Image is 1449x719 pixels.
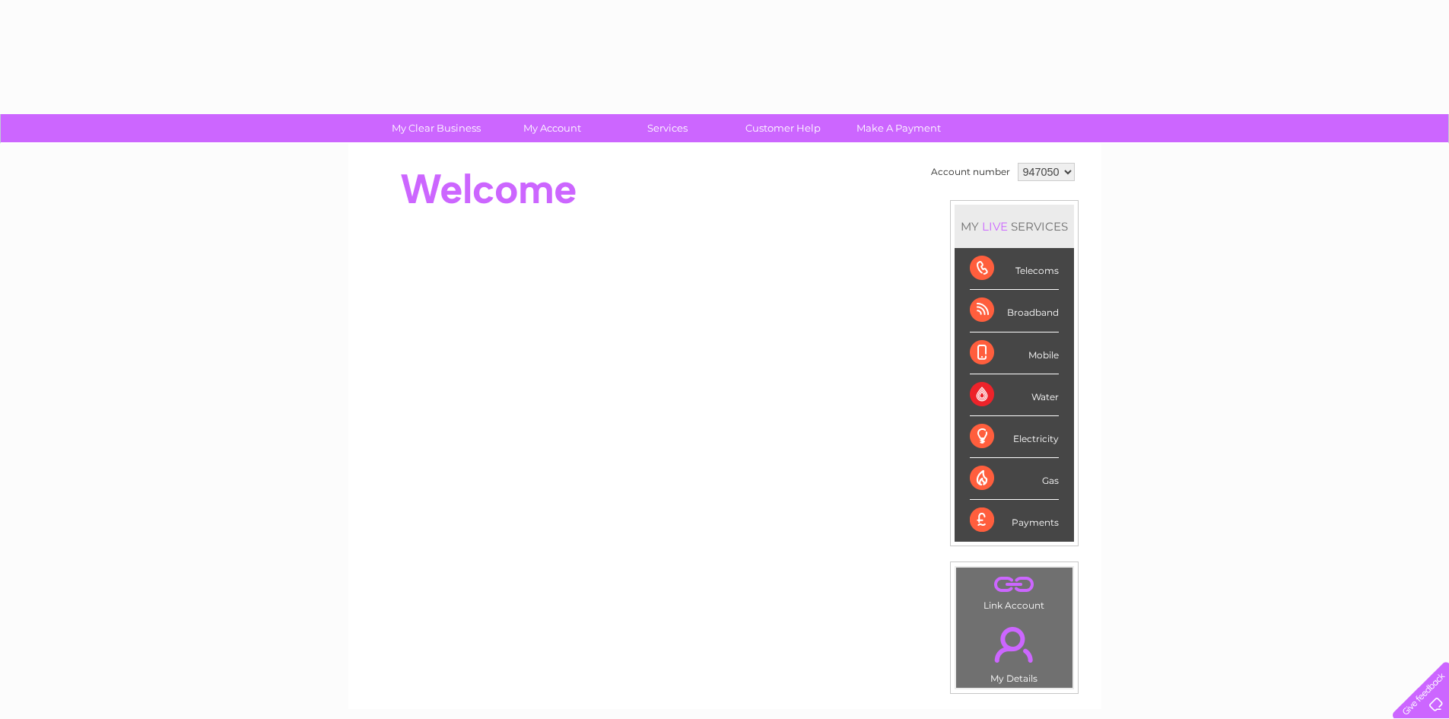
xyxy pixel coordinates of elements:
[960,571,1069,598] a: .
[970,332,1059,374] div: Mobile
[970,416,1059,458] div: Electricity
[970,290,1059,332] div: Broadband
[970,500,1059,541] div: Payments
[836,114,961,142] a: Make A Payment
[489,114,615,142] a: My Account
[373,114,499,142] a: My Clear Business
[979,219,1011,234] div: LIVE
[927,159,1014,185] td: Account number
[955,205,1074,248] div: MY SERVICES
[720,114,846,142] a: Customer Help
[970,248,1059,290] div: Telecoms
[970,374,1059,416] div: Water
[970,458,1059,500] div: Gas
[955,567,1073,615] td: Link Account
[955,614,1073,689] td: My Details
[960,618,1069,671] a: .
[605,114,730,142] a: Services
